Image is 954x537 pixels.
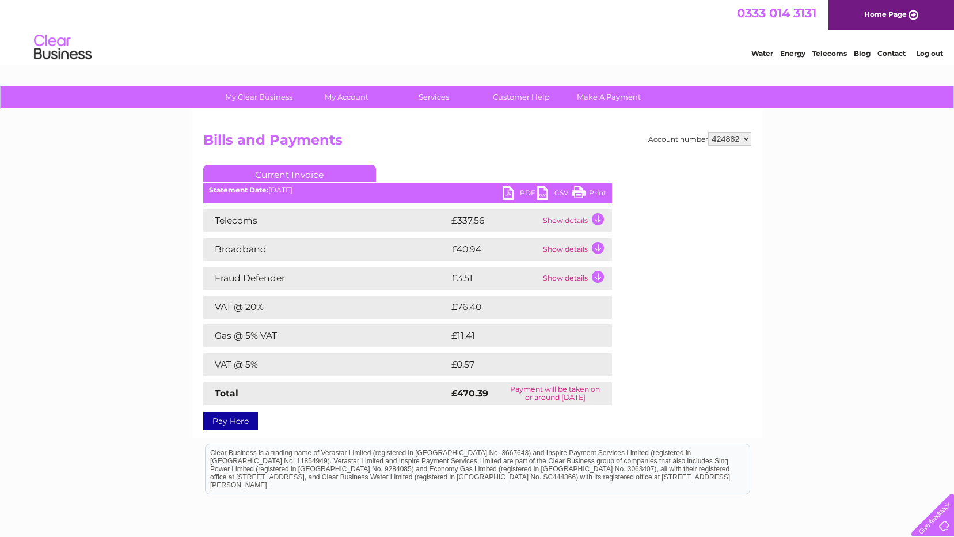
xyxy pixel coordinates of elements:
[203,267,449,290] td: Fraud Defender
[449,324,585,347] td: £11.41
[215,388,238,399] strong: Total
[206,6,750,56] div: Clear Business is a trading name of Verastar Limited (registered in [GEOGRAPHIC_DATA] No. 3667643...
[449,209,540,232] td: £337.56
[449,353,585,376] td: £0.57
[299,86,394,108] a: My Account
[540,209,612,232] td: Show details
[203,412,258,430] a: Pay Here
[854,49,871,58] a: Blog
[203,165,376,182] a: Current Invoice
[537,186,572,203] a: CSV
[203,132,751,154] h2: Bills and Payments
[203,209,449,232] td: Telecoms
[499,382,611,405] td: Payment will be taken on or around [DATE]
[572,186,606,203] a: Print
[540,267,612,290] td: Show details
[449,238,540,261] td: £40.94
[812,49,847,58] a: Telecoms
[449,267,540,290] td: £3.51
[780,49,805,58] a: Energy
[540,238,612,261] td: Show details
[211,86,306,108] a: My Clear Business
[751,49,773,58] a: Water
[474,86,569,108] a: Customer Help
[449,296,590,319] td: £76.40
[386,86,481,108] a: Services
[877,49,906,58] a: Contact
[503,186,537,203] a: PDF
[203,186,612,194] div: [DATE]
[209,186,268,194] b: Statement Date:
[203,296,449,319] td: VAT @ 20%
[737,6,816,20] a: 0333 014 3131
[451,388,488,399] strong: £470.39
[203,238,449,261] td: Broadband
[648,132,751,146] div: Account number
[916,49,943,58] a: Log out
[33,30,92,65] img: logo.png
[561,86,656,108] a: Make A Payment
[203,324,449,347] td: Gas @ 5% VAT
[203,353,449,376] td: VAT @ 5%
